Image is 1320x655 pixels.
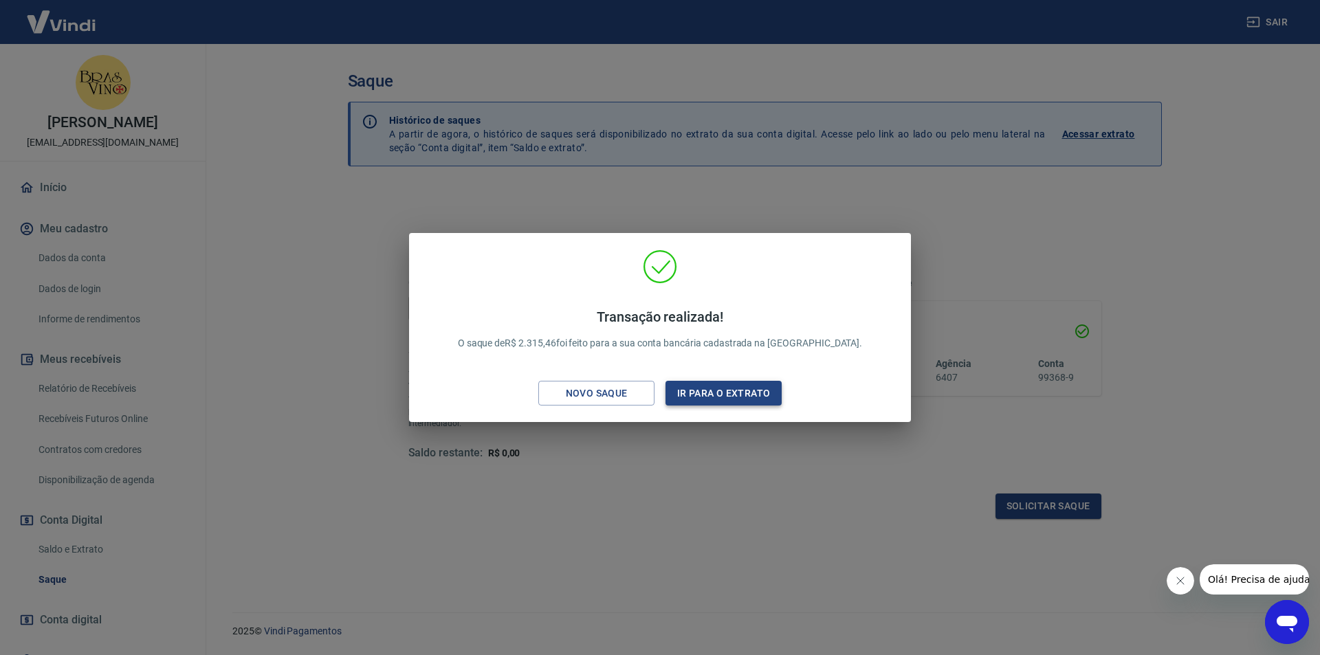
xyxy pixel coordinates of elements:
[458,309,863,351] p: O saque de R$ 2.315,46 foi feito para a sua conta bancária cadastrada na [GEOGRAPHIC_DATA].
[538,381,654,406] button: Novo saque
[665,381,782,406] button: Ir para o extrato
[458,309,863,325] h4: Transação realizada!
[1200,564,1309,595] iframe: Mensagem da empresa
[8,10,115,21] span: Olá! Precisa de ajuda?
[1167,567,1194,595] iframe: Fechar mensagem
[1265,600,1309,644] iframe: Botão para abrir a janela de mensagens
[549,385,644,402] div: Novo saque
